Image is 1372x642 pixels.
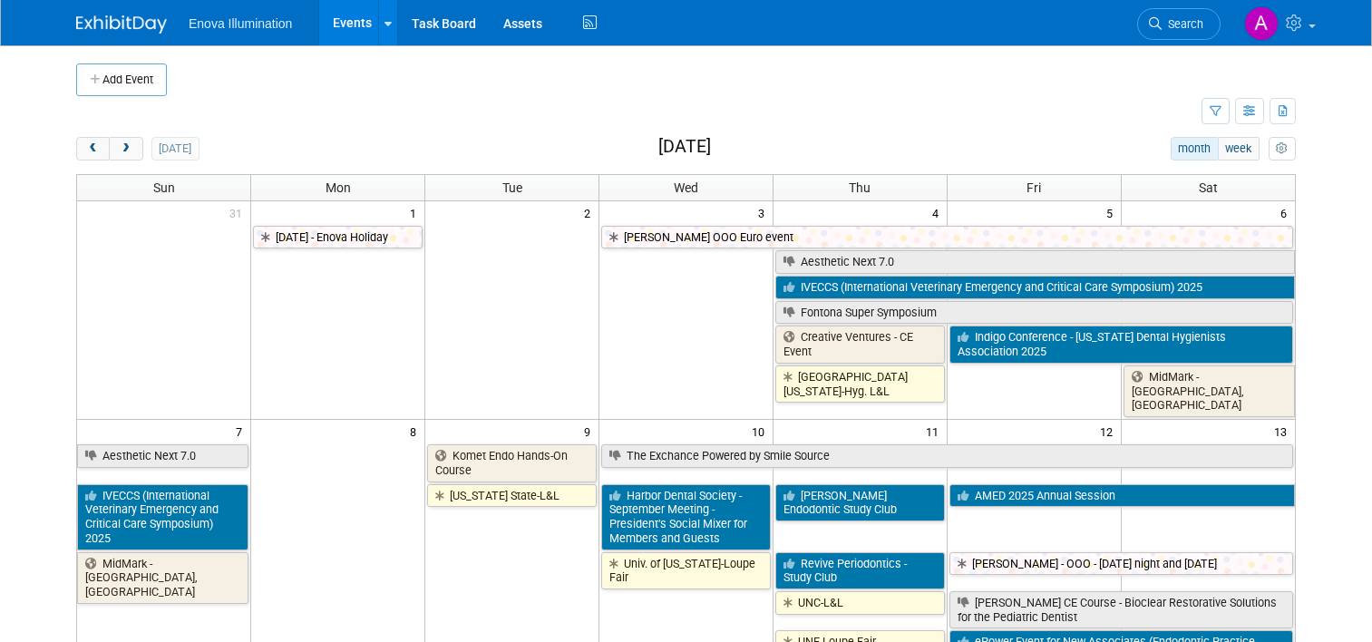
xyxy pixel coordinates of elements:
[1104,201,1121,224] span: 5
[502,180,522,195] span: Tue
[601,552,771,589] a: Univ. of [US_STATE]-Loupe Fair
[949,591,1293,628] a: [PERSON_NAME] CE Course - Bioclear Restorative Solutions for the Pediatric Dentist
[1199,180,1218,195] span: Sat
[234,420,250,443] span: 7
[949,552,1293,576] a: [PERSON_NAME] - OOO - [DATE] night and [DATE]
[674,180,698,195] span: Wed
[77,484,248,550] a: IVECCS (International Veterinary Emergency and Critical Care Symposium) 2025
[326,180,351,195] span: Mon
[775,326,945,363] a: Creative Ventures - CE Event
[849,180,871,195] span: Thu
[253,226,423,249] a: [DATE] - Enova Holiday
[582,201,598,224] span: 2
[1137,8,1221,40] a: Search
[949,484,1295,508] a: AMED 2025 Annual Session
[1124,365,1295,417] a: MidMark - [GEOGRAPHIC_DATA], [GEOGRAPHIC_DATA]
[775,365,945,403] a: [GEOGRAPHIC_DATA][US_STATE]-Hyg. L&L
[76,15,167,34] img: ExhibitDay
[775,484,945,521] a: [PERSON_NAME] Endodontic Study Club
[77,552,248,604] a: MidMark - [GEOGRAPHIC_DATA], [GEOGRAPHIC_DATA]
[1244,6,1279,41] img: Andrea Miller
[775,552,945,589] a: Revive Periodontics - Study Club
[924,420,947,443] span: 11
[153,180,175,195] span: Sun
[1276,143,1288,155] i: Personalize Calendar
[109,137,142,160] button: next
[775,591,945,615] a: UNC-L&L
[750,420,773,443] span: 10
[775,276,1295,299] a: IVECCS (International Veterinary Emergency and Critical Care Symposium) 2025
[427,484,597,508] a: [US_STATE] State-L&L
[1279,201,1295,224] span: 6
[775,301,1293,325] a: Fontona Super Symposium
[582,420,598,443] span: 9
[408,201,424,224] span: 1
[76,63,167,96] button: Add Event
[189,16,292,31] span: Enova Illumination
[228,201,250,224] span: 31
[756,201,773,224] span: 3
[1162,17,1203,31] span: Search
[658,137,711,157] h2: [DATE]
[775,250,1295,274] a: Aesthetic Next 7.0
[77,444,248,468] a: Aesthetic Next 7.0
[601,484,771,550] a: Harbor Dental Society - September Meeting - President’s Social Mixer for Members and Guests
[427,444,597,481] a: Komet Endo Hands-On Course
[1269,137,1296,160] button: myCustomButton
[1098,420,1121,443] span: 12
[408,420,424,443] span: 8
[1027,180,1041,195] span: Fri
[930,201,947,224] span: 4
[76,137,110,160] button: prev
[151,137,199,160] button: [DATE]
[1218,137,1260,160] button: week
[1272,420,1295,443] span: 13
[949,326,1293,363] a: Indigo Conference - [US_STATE] Dental Hygienists Association 2025
[601,444,1293,468] a: The Exchance Powered by Smile Source
[1171,137,1219,160] button: month
[601,226,1293,249] a: [PERSON_NAME] OOO Euro event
